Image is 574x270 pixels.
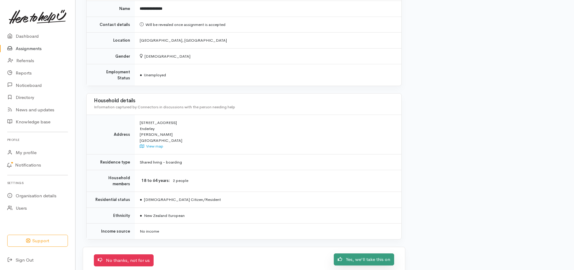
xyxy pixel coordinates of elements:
[135,154,401,170] td: Shared living - boarding
[140,178,170,184] dt: 18 to 64 years
[140,213,142,218] span: ●
[140,54,190,59] span: [DEMOGRAPHIC_DATA]
[135,224,401,239] td: No income
[173,178,394,184] dd: 2 people
[7,136,68,144] h6: Profile
[334,253,394,266] a: Yes, we'll take this on
[94,254,154,267] a: No thanks, not for us
[140,197,221,202] span: [DEMOGRAPHIC_DATA] Citizen/Resident
[87,115,135,154] td: Address
[87,208,135,224] td: Ethnicity
[135,33,401,49] td: [GEOGRAPHIC_DATA], [GEOGRAPHIC_DATA]
[7,179,68,187] h6: Settings
[140,144,163,149] a: View map
[7,235,68,247] button: Support
[94,98,394,104] h3: Household details
[87,64,135,86] td: Employment Status
[140,72,142,78] span: ●
[87,1,135,17] td: Name
[140,72,166,78] span: Unemployed
[87,33,135,49] td: Location
[87,224,135,239] td: Income source
[87,48,135,64] td: Gender
[135,17,401,33] td: Will be revealed once assignment is accepted
[87,170,135,192] td: Household members
[87,192,135,208] td: Residential status
[94,104,235,110] span: Information captured by Connectors in discussions with the person needing help
[87,154,135,170] td: Residence type
[87,17,135,33] td: Contact details
[140,213,185,218] span: New Zealand European
[140,120,394,149] div: [STREET_ADDRESS] Enderley [PERSON_NAME] [GEOGRAPHIC_DATA]
[140,197,142,202] span: ●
